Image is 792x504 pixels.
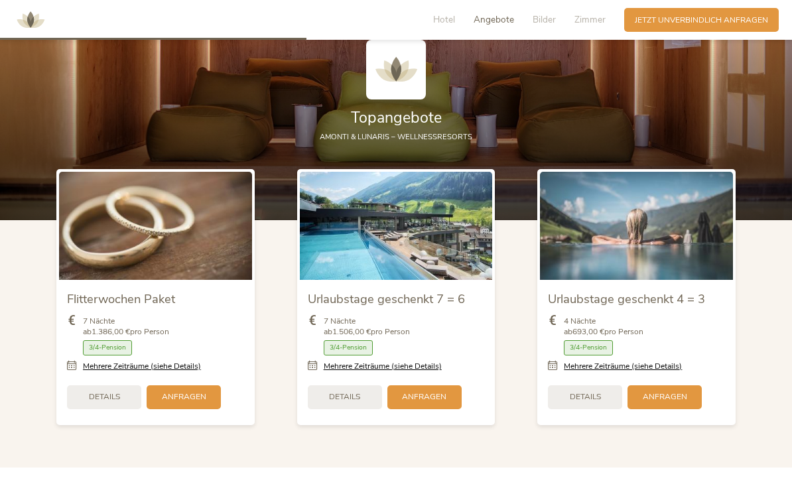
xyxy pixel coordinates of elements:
img: Flitterwochen Paket [59,172,252,280]
span: Jetzt unverbindlich anfragen [635,15,768,26]
span: Topangebote [351,107,442,128]
a: AMONTI & LUNARIS Wellnessresort [11,16,50,23]
span: Bilder [533,13,556,26]
span: 4 Nächte ab pro Person [564,316,643,338]
a: Mehrere Zeiträume (siehe Details) [324,361,442,372]
span: Details [570,391,601,403]
b: 693,00 € [572,326,604,337]
img: Urlaubstage geschenkt 7 = 6 [300,172,493,280]
span: 3/4-Pension [324,340,373,355]
span: Anfragen [643,391,687,403]
a: Mehrere Zeiträume (siehe Details) [564,361,682,372]
span: 7 Nächte ab pro Person [324,316,410,338]
b: 1.506,00 € [332,326,371,337]
span: Urlaubstage geschenkt 4 = 3 [548,290,705,307]
a: Mehrere Zeiträume (siehe Details) [83,361,201,372]
span: Angebote [474,13,514,26]
span: Zimmer [574,13,606,26]
span: Urlaubstage geschenkt 7 = 6 [308,290,465,307]
img: AMONTI & LUNARIS Wellnessresort [366,40,426,99]
span: Anfragen [402,391,446,403]
span: AMONTI & LUNARIS – Wellnessresorts [320,132,472,142]
span: Hotel [433,13,455,26]
span: Anfragen [162,391,206,403]
span: Details [329,391,360,403]
img: Urlaubstage geschenkt 4 = 3 [540,172,733,280]
span: 7 Nächte ab pro Person [83,316,169,338]
span: Flitterwochen Paket [67,290,175,307]
span: Details [89,391,120,403]
span: 3/4-Pension [564,340,613,355]
span: 3/4-Pension [83,340,132,355]
b: 1.386,00 € [92,326,130,337]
